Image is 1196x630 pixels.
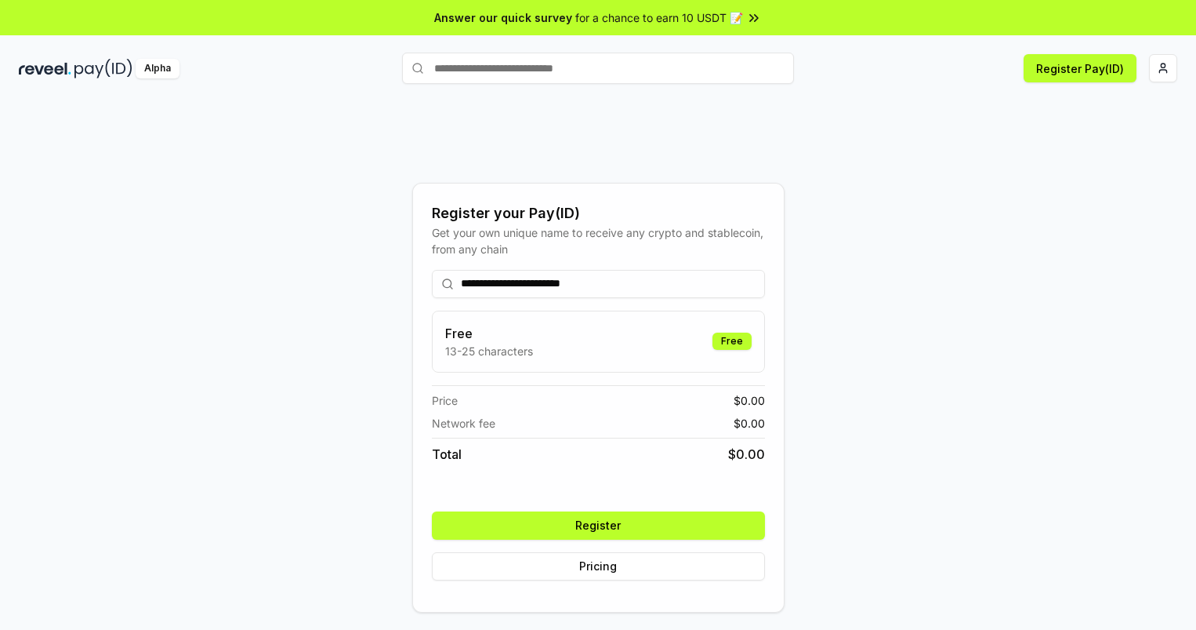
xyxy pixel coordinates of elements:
[432,202,765,224] div: Register your Pay(ID)
[74,59,132,78] img: pay_id
[432,445,462,464] span: Total
[575,9,743,26] span: for a chance to earn 10 USDT 📝
[712,333,752,350] div: Free
[445,343,533,359] p: 13-25 characters
[434,9,572,26] span: Answer our quick survey
[136,59,179,78] div: Alpha
[445,324,533,343] h3: Free
[19,59,71,78] img: reveel_dark
[432,224,765,257] div: Get your own unique name to receive any crypto and stablecoin, from any chain
[432,552,765,581] button: Pricing
[734,415,765,432] span: $ 0.00
[432,512,765,540] button: Register
[432,415,495,432] span: Network fee
[728,445,765,464] span: $ 0.00
[734,392,765,409] span: $ 0.00
[432,392,458,409] span: Price
[1024,54,1136,82] button: Register Pay(ID)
